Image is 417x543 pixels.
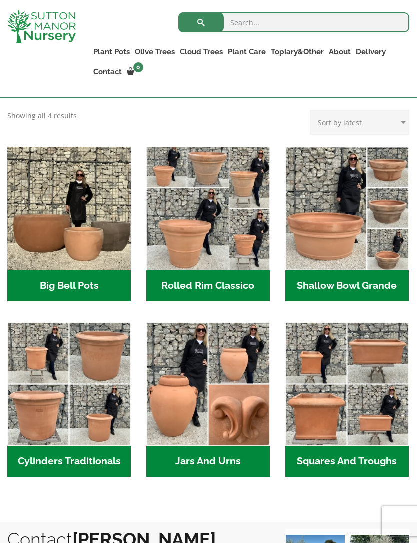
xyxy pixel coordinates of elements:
[132,45,177,59] a: Olive Trees
[146,270,270,301] h2: Rolled Rim Classico
[285,270,409,301] h2: Shallow Bowl Grande
[285,322,409,477] a: Visit product category Squares And Troughs
[7,446,131,477] h2: Cylinders Traditionals
[146,446,270,477] h2: Jars And Urns
[268,45,326,59] a: Topiary&Other
[91,65,124,79] a: Contact
[326,45,353,59] a: About
[285,322,409,446] img: Squares And Troughs
[124,65,146,79] a: 0
[285,147,409,301] a: Visit product category Shallow Bowl Grande
[133,62,143,72] span: 0
[91,45,132,59] a: Plant Pots
[7,147,131,301] a: Visit product category Big Bell Pots
[7,270,131,301] h2: Big Bell Pots
[7,10,76,43] img: logo
[7,322,131,446] img: Cylinders Traditionals
[7,110,77,122] p: Showing all 4 results
[146,322,270,477] a: Visit product category Jars And Urns
[178,12,409,32] input: Search...
[146,322,270,446] img: Jars And Urns
[146,147,270,301] a: Visit product category Rolled Rim Classico
[7,322,131,477] a: Visit product category Cylinders Traditionals
[146,147,270,270] img: Rolled Rim Classico
[353,45,388,59] a: Delivery
[310,110,409,135] select: Shop order
[7,147,131,270] img: Big Bell Pots
[225,45,268,59] a: Plant Care
[285,147,409,270] img: Shallow Bowl Grande
[177,45,225,59] a: Cloud Trees
[285,446,409,477] h2: Squares And Troughs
